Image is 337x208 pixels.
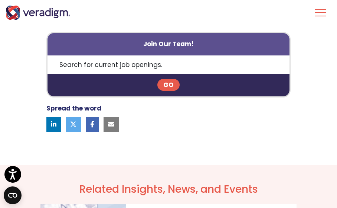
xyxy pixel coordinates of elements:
[157,79,180,91] a: Go
[46,104,101,113] strong: Spread the word
[143,39,194,48] strong: Join Our Team!
[40,183,297,196] h2: Related Insights, News, and Events
[6,6,71,20] img: Veradigm logo
[4,186,22,204] button: Open CMP widget
[48,55,289,74] p: Search for current job openings.
[315,3,326,22] button: Toggle Navigation Menu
